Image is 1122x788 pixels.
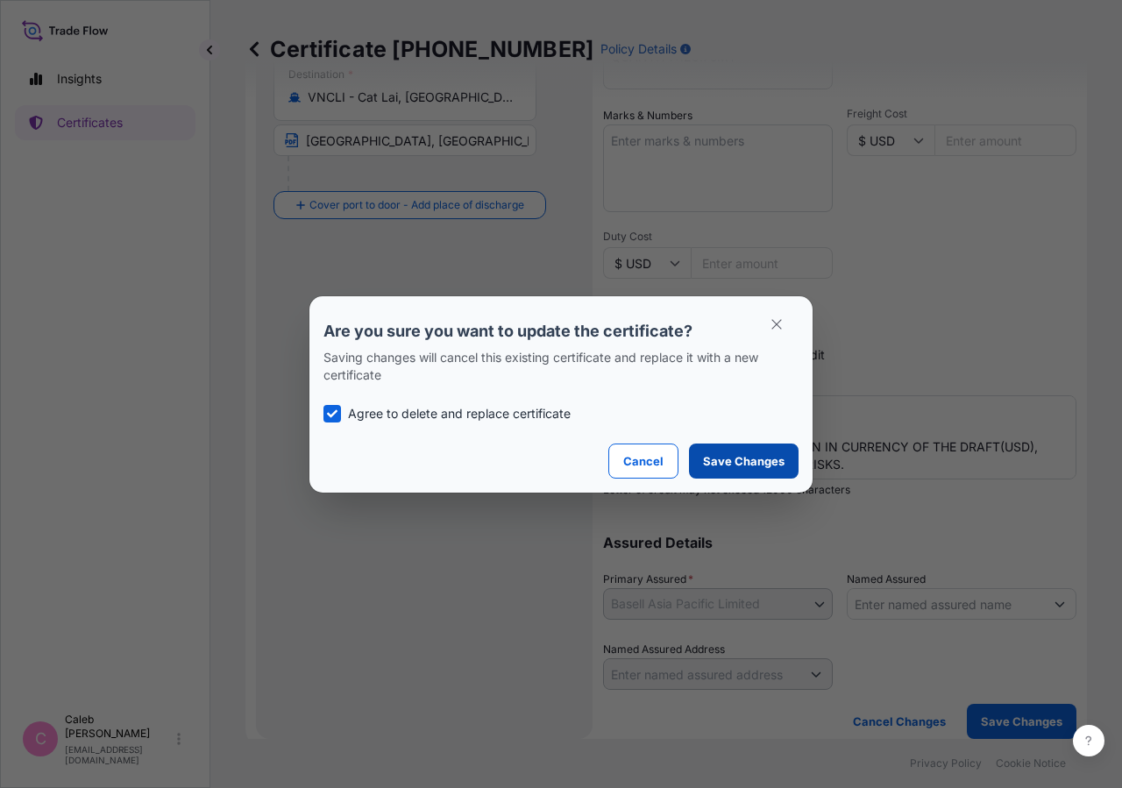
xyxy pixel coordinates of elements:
[703,452,785,470] p: Save Changes
[348,405,571,422] p: Agree to delete and replace certificate
[608,444,678,479] button: Cancel
[323,321,799,342] p: Are you sure you want to update the certificate?
[623,452,664,470] p: Cancel
[689,444,799,479] button: Save Changes
[323,349,799,384] p: Saving changes will cancel this existing certificate and replace it with a new certificate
